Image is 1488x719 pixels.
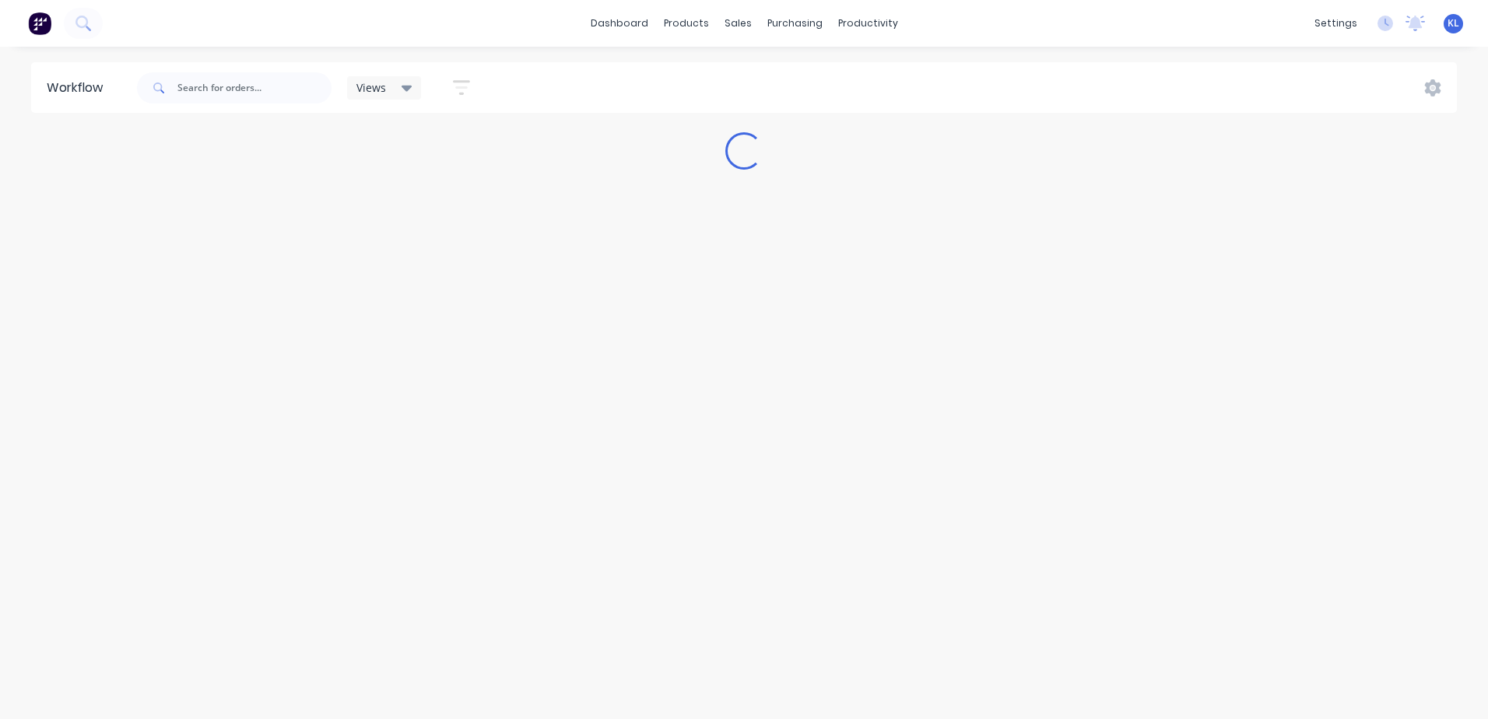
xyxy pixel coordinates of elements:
a: dashboard [583,12,656,35]
div: products [656,12,717,35]
span: Views [356,79,386,96]
div: settings [1307,12,1365,35]
div: productivity [830,12,906,35]
img: Factory [28,12,51,35]
input: Search for orders... [177,72,332,103]
div: sales [717,12,760,35]
div: purchasing [760,12,830,35]
div: Workflow [47,79,111,97]
span: KL [1448,16,1459,30]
